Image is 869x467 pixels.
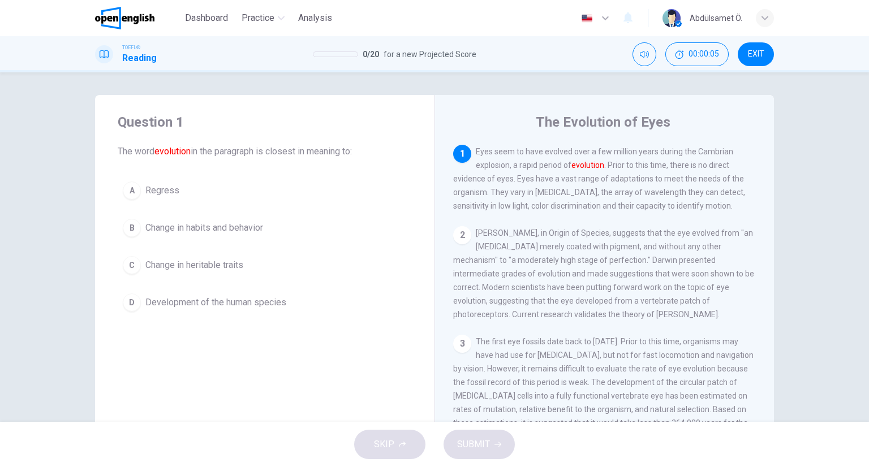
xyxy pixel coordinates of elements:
[690,11,742,25] div: Abdülsamet Ö.
[453,228,754,319] span: [PERSON_NAME], in Origin of Species, suggests that the eye evolved from "an [MEDICAL_DATA] merely...
[689,50,719,59] span: 00:00:05
[118,113,412,131] h4: Question 1
[738,42,774,66] button: EXIT
[665,42,729,66] div: Hide
[123,293,141,312] div: D
[180,8,233,28] button: Dashboard
[145,184,179,197] span: Regress
[363,47,379,61] span: 0 / 20
[665,42,729,66] button: 00:00:05
[123,181,141,200] div: A
[580,14,594,23] img: en
[122,51,157,65] h1: Reading
[453,337,754,441] span: The first eye fossils date back to [DATE]. Prior to this time, organisms may have had use for [ME...
[145,296,286,309] span: Development of the human species
[242,11,274,25] span: Practice
[122,44,140,51] span: TOEFL®
[154,146,191,157] font: evolution
[298,11,332,25] span: Analysis
[95,7,180,29] a: OpenEnglish logo
[662,9,681,27] img: Profile picture
[453,145,471,163] div: 1
[123,256,141,274] div: C
[95,7,154,29] img: OpenEnglish logo
[118,251,412,279] button: CChange in heritable traits
[118,176,412,205] button: ARegress
[118,145,412,158] span: The word in the paragraph is closest in meaning to:
[536,113,670,131] h4: The Evolution of Eyes
[453,147,745,210] span: Eyes seem to have evolved over a few million years during the Cambrian explosion, a rapid period ...
[118,288,412,317] button: DDevelopment of the human species
[453,335,471,353] div: 3
[633,42,656,66] div: Mute
[453,226,471,244] div: 2
[384,47,476,61] span: for a new Projected Score
[294,8,337,28] button: Analysis
[185,11,228,25] span: Dashboard
[237,8,289,28] button: Practice
[145,258,243,272] span: Change in heritable traits
[145,221,263,235] span: Change in habits and behavior
[118,214,412,242] button: BChange in habits and behavior
[571,161,604,170] font: evolution
[123,219,141,237] div: B
[748,50,764,59] span: EXIT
